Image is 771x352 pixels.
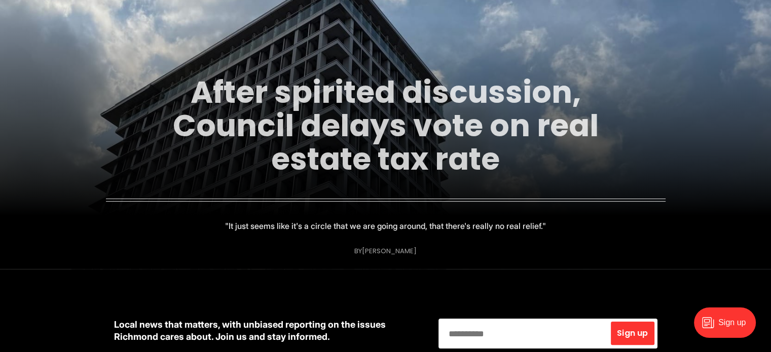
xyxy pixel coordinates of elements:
[611,322,654,345] button: Sign up
[173,71,599,180] a: After spirited discussion, Council delays vote on real estate tax rate
[362,246,417,256] a: [PERSON_NAME]
[354,247,417,255] div: By
[114,319,422,343] p: Local news that matters, with unbiased reporting on the issues Richmond cares about. Join us and ...
[685,302,771,352] iframe: portal-trigger
[617,329,648,337] span: Sign up
[225,219,546,233] p: "It just seems like it's a circle that we are going around, that there's really no real relief."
